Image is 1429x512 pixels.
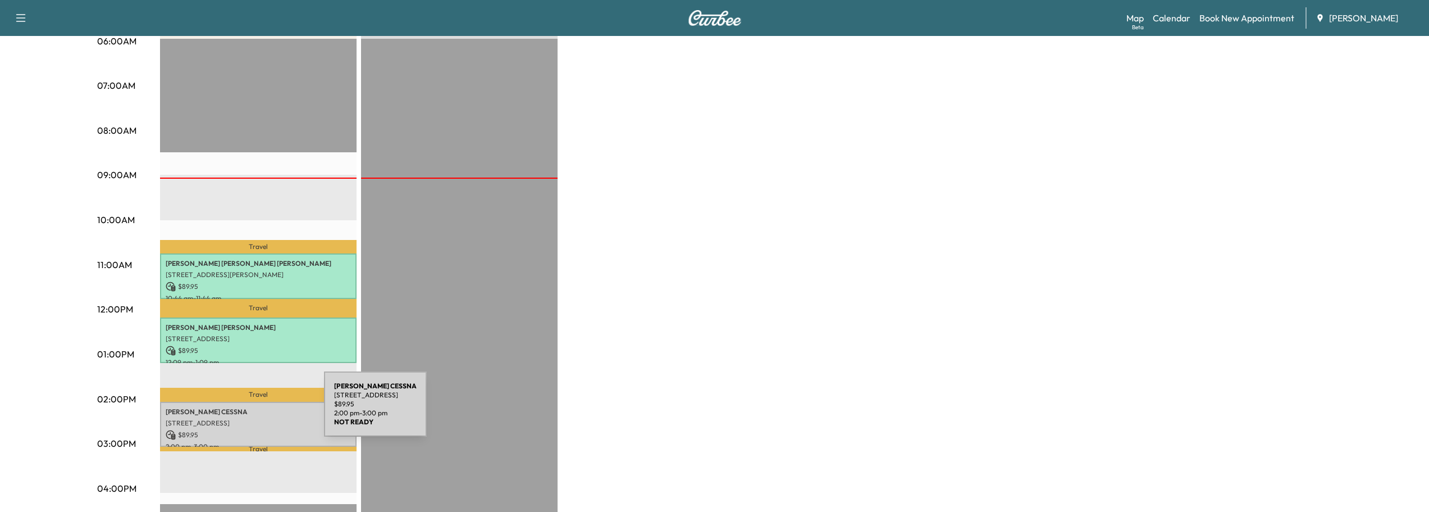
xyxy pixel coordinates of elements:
p: 03:00PM [97,437,136,450]
p: $ 89.95 [334,400,417,409]
img: Curbee Logo [688,10,742,26]
p: [STREET_ADDRESS] [166,334,351,343]
p: [PERSON_NAME] CESSNA [166,407,351,416]
p: 02:00PM [97,392,136,406]
p: Travel [160,240,357,253]
p: 09:00AM [97,168,136,182]
p: 10:00AM [97,213,135,226]
p: 2:00 pm - 3:00 pm [334,409,417,418]
span: [PERSON_NAME] [1329,11,1398,25]
a: Book New Appointment [1199,11,1294,25]
p: 10:44 am - 11:44 am [166,294,351,303]
p: $ 89.95 [166,430,351,440]
p: [PERSON_NAME] [PERSON_NAME] [PERSON_NAME] [166,259,351,268]
p: 06:00AM [97,34,136,48]
div: Beta [1132,23,1144,31]
p: Travel [160,299,357,318]
b: NOT READY [334,418,373,426]
p: $ 89.95 [166,282,351,292]
p: 11:00AM [97,258,132,271]
p: 12:09 pm - 1:09 pm [166,358,351,367]
p: 08:00AM [97,124,136,137]
a: MapBeta [1126,11,1144,25]
p: 04:00PM [97,482,136,495]
p: 01:00PM [97,347,134,361]
p: $ 89.95 [166,346,351,356]
p: [STREET_ADDRESS] [166,419,351,428]
p: [PERSON_NAME] [PERSON_NAME] [166,323,351,332]
p: Travel [160,388,357,401]
a: Calendar [1153,11,1190,25]
p: 07:00AM [97,79,135,92]
b: [PERSON_NAME] CESSNA [334,382,417,390]
p: 12:00PM [97,302,133,316]
p: 2:00 pm - 3:00 pm [166,442,351,451]
p: [STREET_ADDRESS] [334,391,417,400]
p: [STREET_ADDRESS][PERSON_NAME] [166,270,351,279]
p: Travel [160,447,357,451]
